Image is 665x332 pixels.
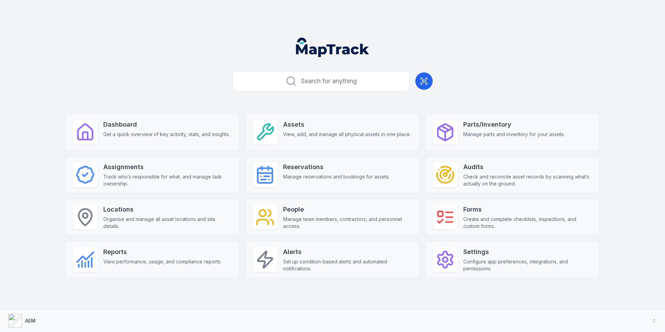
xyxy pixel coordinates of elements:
span: View performance, usage, and compliance reports. [103,258,222,265]
strong: Locations [103,205,232,214]
a: Parts/InventoryManage parts and inventory for your assets. [425,114,600,151]
strong: Parts/Inventory [463,120,565,129]
strong: People [283,205,412,214]
a: ReservationsManage reservations and bookings for assets. [245,156,419,193]
a: PeopleManage team members, contractors, and personnel access. [245,199,419,236]
strong: Dashboard [103,120,230,129]
strong: Forms [463,205,592,214]
strong: Reports [103,247,222,257]
strong: Audits [463,162,592,172]
a: LocationsOrganise and manage all asset locations and site details. [65,199,240,236]
span: Set up condition-based alerts and automated notifications. [283,258,412,272]
span: Track who’s responsible for what, and manage task ownership. [103,173,232,187]
a: ReportsView performance, usage, and compliance reports. [65,241,240,278]
a: AssetsView, add, and manage all physical assets in one place. [245,114,419,151]
span: Search for anything [301,76,357,86]
span: Manage reservations and bookings for assets. [283,173,390,180]
span: View, add, and manage all physical assets in one place. [283,131,411,138]
nav: Global [285,38,380,57]
a: AlertsSet up condition-based alerts and automated notifications. [245,241,419,278]
a: DashboardGet a quick overview of key activity, stats, and insights. [65,114,240,151]
strong: Reservations [283,162,390,172]
span: Create and complete checklists, inspections, and custom forms. [463,216,592,230]
span: Manage parts and inventory for your assets. [463,131,565,138]
a: FormsCreate and complete checklists, inspections, and custom forms. [425,199,600,236]
span: Get a quick overview of key activity, stats, and insights. [103,131,230,138]
strong: Alerts [283,247,412,257]
button: Search for anything [232,71,410,91]
strong: Settings [463,247,592,257]
span: Manage team members, contractors, and personnel access. [283,216,412,230]
a: SettingsConfigure app preferences, integrations, and permissions. [425,241,600,278]
span: Organise and manage all asset locations and site details. [103,216,232,230]
strong: Assets [283,120,411,129]
strong: AEM [25,318,35,324]
strong: Assignments [103,162,232,172]
span: Configure app preferences, integrations, and permissions. [463,258,592,272]
a: AssignmentsTrack who’s responsible for what, and manage task ownership. [65,156,240,193]
span: Check and reconcile asset records by scanning what’s actually on the ground. [463,173,592,187]
a: AuditsCheck and reconcile asset records by scanning what’s actually on the ground. [425,156,600,193]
